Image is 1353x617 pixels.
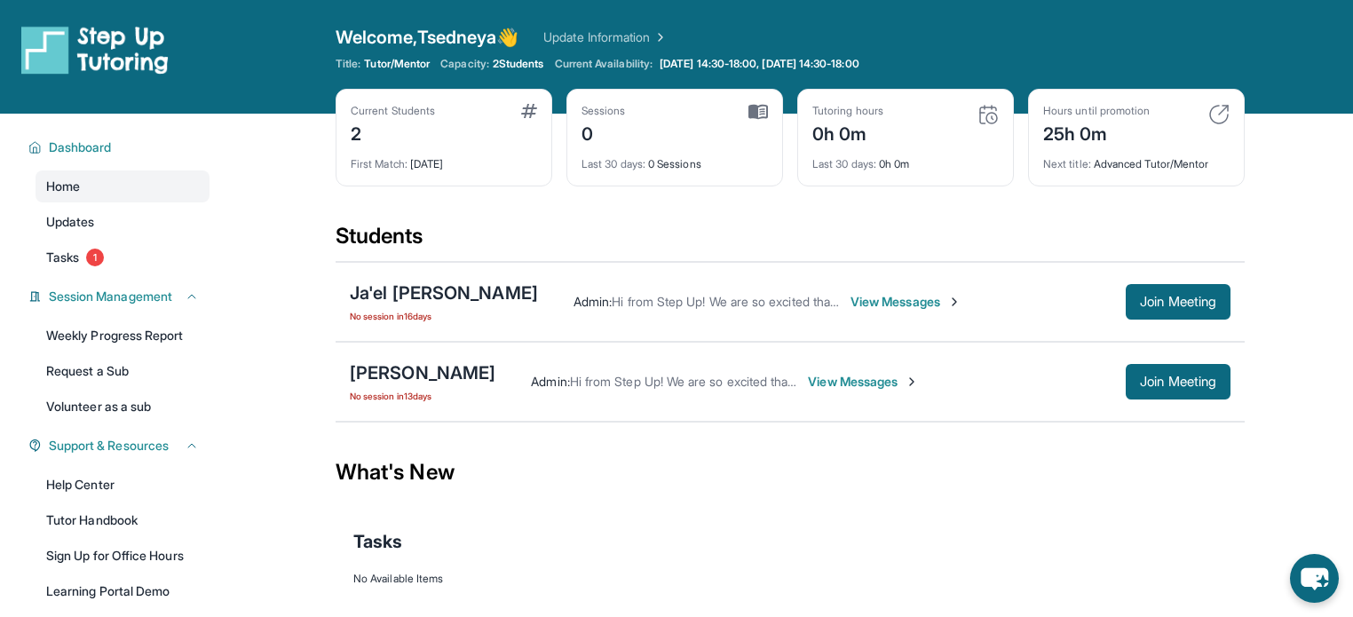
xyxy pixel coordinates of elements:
[440,57,489,71] span: Capacity:
[350,281,538,305] div: Ja'el [PERSON_NAME]
[947,295,961,309] img: Chevron-Right
[905,375,919,389] img: Chevron-Right
[650,28,668,46] img: Chevron Right
[364,57,430,71] span: Tutor/Mentor
[353,529,402,554] span: Tasks
[582,104,626,118] div: Sessions
[336,25,518,50] span: Welcome, Tsedneya 👋
[851,293,961,311] span: View Messages
[36,170,210,202] a: Home
[336,57,360,71] span: Title:
[46,178,80,195] span: Home
[21,25,169,75] img: logo
[336,222,1245,261] div: Students
[812,146,999,171] div: 0h 0m
[36,391,210,423] a: Volunteer as a sub
[582,118,626,146] div: 0
[1126,364,1230,399] button: Join Meeting
[660,57,859,71] span: [DATE] 14:30-18:00, [DATE] 14:30-18:00
[336,433,1245,511] div: What's New
[36,355,210,387] a: Request a Sub
[1140,376,1216,387] span: Join Meeting
[86,249,104,266] span: 1
[521,104,537,118] img: card
[574,294,612,309] span: Admin :
[42,288,199,305] button: Session Management
[351,146,537,171] div: [DATE]
[353,572,1227,586] div: No Available Items
[36,469,210,501] a: Help Center
[1043,157,1091,170] span: Next title :
[350,360,495,385] div: [PERSON_NAME]
[812,104,883,118] div: Tutoring hours
[1208,104,1230,125] img: card
[350,389,495,403] span: No session in 13 days
[49,437,169,455] span: Support & Resources
[36,504,210,536] a: Tutor Handbook
[531,374,569,389] span: Admin :
[543,28,668,46] a: Update Information
[1043,146,1230,171] div: Advanced Tutor/Mentor
[351,104,435,118] div: Current Students
[1290,554,1339,603] button: chat-button
[555,57,653,71] span: Current Availability:
[977,104,999,125] img: card
[42,437,199,455] button: Support & Resources
[49,288,172,305] span: Session Management
[1140,297,1216,307] span: Join Meeting
[46,249,79,266] span: Tasks
[46,213,95,231] span: Updates
[351,118,435,146] div: 2
[36,206,210,238] a: Updates
[351,157,407,170] span: First Match :
[42,138,199,156] button: Dashboard
[36,540,210,572] a: Sign Up for Office Hours
[582,157,645,170] span: Last 30 days :
[656,57,863,71] a: [DATE] 14:30-18:00, [DATE] 14:30-18:00
[49,138,112,156] span: Dashboard
[1043,118,1150,146] div: 25h 0m
[1043,104,1150,118] div: Hours until promotion
[350,309,538,323] span: No session in 16 days
[36,320,210,352] a: Weekly Progress Report
[812,118,883,146] div: 0h 0m
[812,157,876,170] span: Last 30 days :
[748,104,768,120] img: card
[493,57,544,71] span: 2 Students
[36,575,210,607] a: Learning Portal Demo
[36,241,210,273] a: Tasks1
[808,373,919,391] span: View Messages
[582,146,768,171] div: 0 Sessions
[1126,284,1230,320] button: Join Meeting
